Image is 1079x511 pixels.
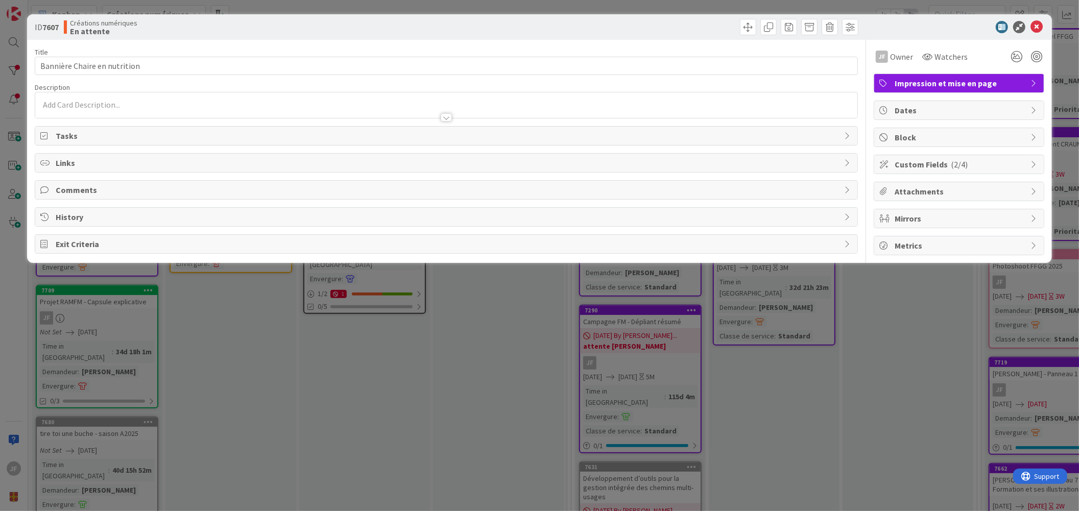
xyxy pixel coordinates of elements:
input: type card name here... [35,57,858,75]
span: Custom Fields [895,158,1025,171]
span: Block [895,131,1025,143]
span: Exit Criteria [56,238,839,250]
b: En attente [70,27,137,35]
span: ( 2/4 ) [951,159,968,169]
span: Watchers [934,51,968,63]
span: History [56,211,839,223]
div: JF [876,51,888,63]
span: Impression et mise en page [895,77,1025,89]
span: Owner [890,51,913,63]
span: Comments [56,184,839,196]
b: 7607 [42,22,59,32]
span: Dates [895,104,1025,116]
span: Attachments [895,185,1025,198]
span: Metrics [895,239,1025,252]
span: Description [35,83,70,92]
span: Créations numériques [70,19,137,27]
span: Links [56,157,839,169]
span: Support [21,2,46,14]
span: ID [35,21,59,33]
span: Mirrors [895,212,1025,225]
span: Tasks [56,130,839,142]
label: Title [35,47,48,57]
